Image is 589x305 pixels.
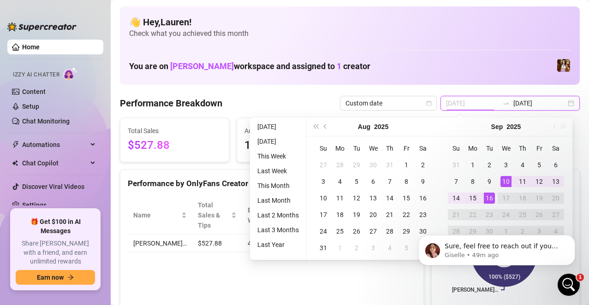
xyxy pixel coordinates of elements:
th: Name [128,196,192,235]
th: Fr [531,140,547,157]
td: 2025-09-26 [531,206,547,223]
div: 16 [484,193,495,204]
span: to [502,100,510,107]
td: 2025-09-16 [481,190,498,206]
div: 6 [550,159,561,170]
div: 27 [368,226,379,237]
td: 2025-09-21 [448,206,464,223]
td: 2025-09-05 [398,240,415,256]
div: 29 [401,226,412,237]
td: 2025-08-26 [348,223,365,240]
iframe: Intercom notifications message [405,216,589,280]
div: 14 [384,193,395,204]
div: 24 [500,209,512,220]
div: 2 [484,159,495,170]
td: 2025-09-19 [531,190,547,206]
td: 2025-08-03 [315,173,332,190]
div: 29 [351,159,362,170]
th: Tu [481,140,498,157]
a: Home [22,43,40,51]
td: 2025-08-02 [415,157,431,173]
td: 2025-09-12 [531,173,547,190]
td: 2025-07-28 [332,157,348,173]
li: Last Month [254,195,303,206]
h4: 👋 Hey, Lauren ! [129,16,571,29]
td: 2025-08-12 [348,190,365,206]
button: Earn nowarrow-right [16,270,95,285]
td: 2025-08-10 [315,190,332,206]
div: 17 [318,209,329,220]
td: 2025-08-31 [448,157,464,173]
a: Discover Viral Videos [22,183,84,190]
div: 4 [334,176,345,187]
td: 2025-08-23 [415,206,431,223]
div: 22 [467,209,478,220]
div: 5 [534,159,545,170]
span: Name [133,210,179,220]
span: 1 [577,274,584,281]
div: 3 [500,159,512,170]
td: 2025-09-20 [547,190,564,206]
a: Settings [22,201,47,209]
div: 14 [451,193,462,204]
td: 44.5 h [242,235,295,252]
div: 4 [517,159,528,170]
td: 2025-08-09 [415,173,431,190]
td: 2025-08-15 [398,190,415,206]
td: $527.88 [192,235,242,252]
div: 6 [368,176,379,187]
td: 2025-09-08 [464,173,481,190]
td: 2025-09-04 [381,240,398,256]
td: 2025-08-25 [332,223,348,240]
span: $527.88 [128,137,221,154]
div: 26 [351,226,362,237]
div: 10 [500,176,512,187]
td: 2025-07-27 [315,157,332,173]
div: 11 [517,176,528,187]
div: 18 [517,193,528,204]
div: 21 [384,209,395,220]
th: We [498,140,514,157]
li: Last 3 Months [254,224,303,235]
li: Last Week [254,165,303,176]
div: 21 [451,209,462,220]
td: 2025-08-16 [415,190,431,206]
td: 2025-08-08 [398,173,415,190]
img: logo-BBDzfeDw.svg [7,22,77,31]
button: Choose a year [374,117,388,136]
div: 1 [467,159,478,170]
li: Last Year [254,239,303,250]
td: 2025-09-06 [547,157,564,173]
span: [PERSON_NAME] [170,61,234,71]
th: Mo [464,140,481,157]
span: Share [PERSON_NAME] with a friend, and earn unlimited rewards [16,239,95,266]
td: 2025-09-09 [481,173,498,190]
div: 8 [467,176,478,187]
th: Mo [332,140,348,157]
div: 3 [318,176,329,187]
div: 23 [417,209,428,220]
span: Earn now [37,274,64,281]
button: Last year (Control + left) [310,117,321,136]
li: [DATE] [254,121,303,132]
span: 135 [244,137,338,154]
td: 2025-08-29 [398,223,415,240]
div: 28 [334,159,345,170]
div: 12 [351,193,362,204]
td: 2025-09-18 [514,190,531,206]
span: Check what you achieved this month [129,29,571,39]
td: 2025-08-11 [332,190,348,206]
td: 2025-08-21 [381,206,398,223]
span: Active Chats [244,126,338,136]
div: 7 [451,176,462,187]
div: 25 [517,209,528,220]
div: 27 [318,159,329,170]
input: Start date [446,98,499,108]
th: Th [514,140,531,157]
div: 1 [401,159,412,170]
span: swap-right [502,100,510,107]
td: 2025-09-01 [464,157,481,173]
div: 10 [318,193,329,204]
span: Automations [22,137,88,152]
